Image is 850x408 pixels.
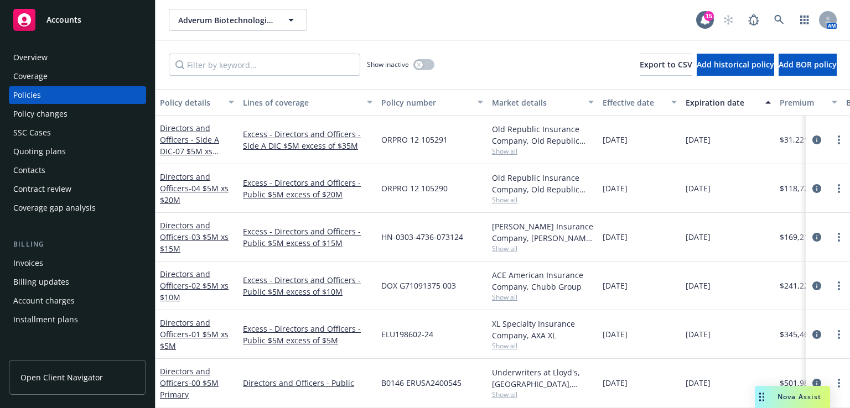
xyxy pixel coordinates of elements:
div: [PERSON_NAME] Insurance Company, [PERSON_NAME] Insurance Group [492,221,594,244]
a: Policies [9,86,146,104]
a: more [832,328,846,341]
span: [DATE] [603,328,628,340]
a: more [832,133,846,147]
span: Show inactive [367,60,409,69]
span: Show all [492,292,594,302]
button: Policy number [377,89,488,116]
span: Show all [492,195,594,205]
button: Adverum Biotechnologies, Inc. [169,9,307,31]
div: Installment plans [13,311,78,328]
div: Contract review [13,180,71,198]
span: [DATE] [603,182,628,194]
div: Expiration date [686,97,759,108]
div: Coverage [13,67,48,85]
a: Directors and Officers - Public [243,377,372,389]
span: ELU198602-24 [381,328,433,340]
a: more [832,279,846,292]
div: Lines of coverage [243,97,360,108]
a: Directors and Officers [160,317,229,351]
div: Overview [13,49,48,66]
div: Policies [13,86,41,104]
span: Show all [492,147,594,156]
a: Directors and Officers [160,366,219,400]
div: Old Republic Insurance Company, Old Republic General Insurance Group [492,172,594,195]
button: Expiration date [681,89,775,116]
div: 15 [704,11,714,21]
button: Effective date [598,89,681,116]
span: Show all [492,390,594,399]
div: Market details [492,97,582,108]
span: Add BOR policy [779,59,837,70]
button: Add BOR policy [779,54,837,76]
a: Search [768,9,790,31]
span: [DATE] [686,377,711,389]
a: Overview [9,49,146,66]
div: Account charges [13,292,75,310]
div: Policy details [160,97,222,108]
div: Policy changes [13,105,68,123]
div: Drag to move [755,386,769,408]
span: [DATE] [686,231,711,243]
div: Tools [9,351,146,362]
span: [DATE] [603,280,628,291]
span: $501,986.00 [780,377,824,389]
span: ORPRO 12 105290 [381,182,448,194]
a: Excess - Directors and Officers - Public $5M excess of $20M [243,177,372,200]
div: Contacts [13,161,45,179]
a: Excess - Directors and Officers - Public $5M excess of $15M [243,226,372,249]
a: Report a Bug [743,9,765,31]
span: [DATE] [686,328,711,340]
a: Switch app [794,9,816,31]
div: Invoices [13,254,43,272]
a: Contacts [9,161,146,179]
a: Invoices [9,254,146,272]
div: Policy number [381,97,471,108]
a: Directors and Officers - Side A DIC [160,123,219,168]
span: - 01 $5M xs $5M [160,329,229,351]
a: Contract review [9,180,146,198]
input: Filter by keyword... [169,54,360,76]
span: Accounts [46,15,81,24]
div: Quoting plans [13,143,66,160]
span: [DATE] [603,377,628,389]
div: Coverage gap analysis [13,199,96,217]
a: more [832,231,846,244]
span: - 04 $5M xs $20M [160,183,229,205]
div: XL Specialty Insurance Company, AXA XL [492,318,594,341]
a: SSC Cases [9,124,146,142]
span: Show all [492,341,594,351]
a: Excess - Directors and Officers - Public $5M excess of $5M [243,323,372,346]
button: Add historical policy [697,54,774,76]
div: SSC Cases [13,124,51,142]
div: Effective date [603,97,665,108]
span: Nova Assist [778,392,821,401]
a: circleInformation [810,279,823,292]
a: Excess - Directors and Officers - Public $5M excess of $10M [243,274,372,297]
a: circleInformation [810,328,823,341]
button: Premium [775,89,842,116]
span: [DATE] [686,134,711,145]
span: $169,212.00 [780,231,824,243]
a: Accounts [9,4,146,35]
span: - 00 $5M Primary [160,378,219,400]
span: [DATE] [686,182,711,194]
span: $345,464.00 [780,328,824,340]
button: Policy details [156,89,239,116]
span: Adverum Biotechnologies, Inc. [178,14,274,26]
span: HN-0303-4736-073124 [381,231,463,243]
a: Policy changes [9,105,146,123]
button: Market details [488,89,598,116]
a: Directors and Officers [160,171,229,205]
a: Billing updates [9,273,146,291]
span: DOX G71091375 003 [381,280,456,291]
div: Billing updates [13,273,69,291]
a: circleInformation [810,182,823,195]
span: - 03 $5M xs $15M [160,232,229,254]
span: B0146 ERUSA2400545 [381,377,462,389]
span: Add historical policy [697,59,774,70]
a: circleInformation [810,133,823,147]
span: [DATE] [603,231,628,243]
span: Show all [492,244,594,253]
a: Installment plans [9,311,146,328]
span: Export to CSV [640,59,692,70]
